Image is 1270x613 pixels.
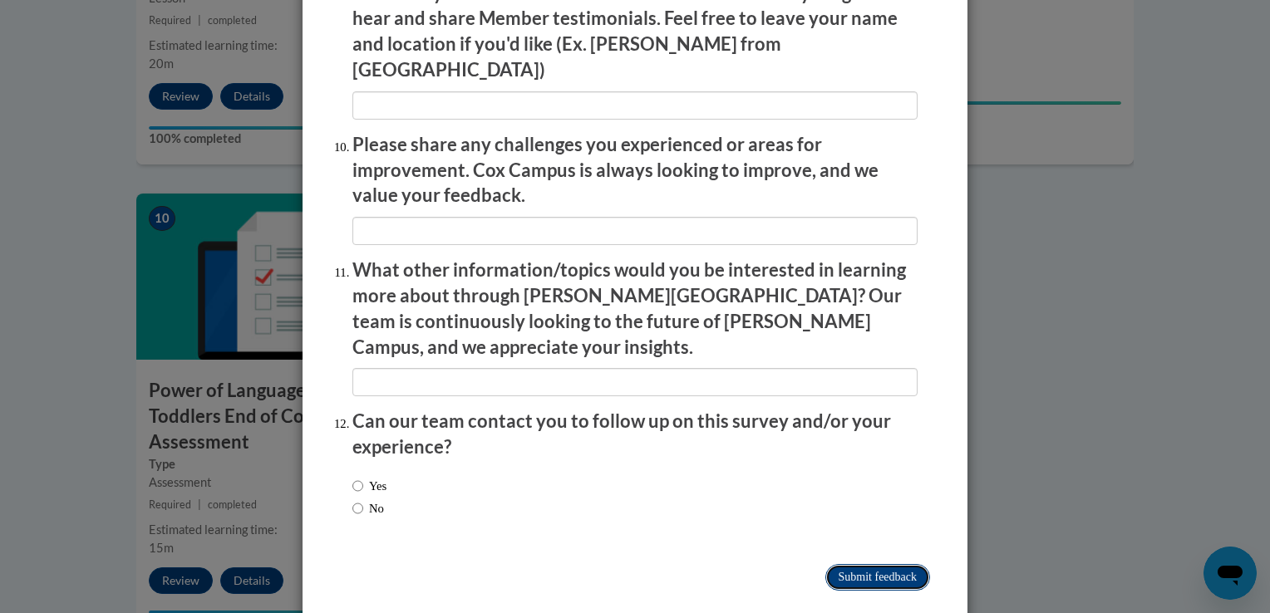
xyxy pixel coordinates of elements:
p: What other information/topics would you be interested in learning more about through [PERSON_NAME... [352,257,918,360]
input: Yes [352,477,363,495]
label: No [352,499,384,517]
label: Yes [352,477,386,495]
input: No [352,499,363,517]
p: Please share any challenges you experienced or areas for improvement. Cox Campus is always lookin... [352,132,918,208]
p: Can our team contact you to follow up on this survey and/or your experience? [352,409,918,460]
input: Submit feedback [825,564,930,591]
